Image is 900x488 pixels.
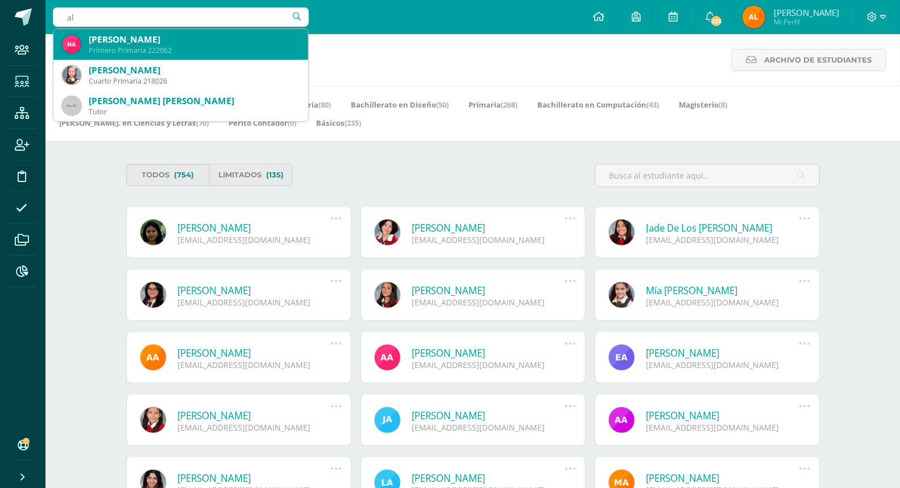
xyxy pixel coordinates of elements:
[178,234,331,245] div: [EMAIL_ADDRESS][DOMAIN_NAME]
[412,284,565,297] a: [PERSON_NAME]
[646,221,799,234] a: Jade De Los [PERSON_NAME]
[178,409,331,422] a: [PERSON_NAME]
[679,96,727,114] a: Magisterio(8)
[351,96,449,114] a: Bachillerato en Diseño(50)
[646,359,799,370] div: [EMAIL_ADDRESS][DOMAIN_NAME]
[412,422,565,433] div: [EMAIL_ADDRESS][DOMAIN_NAME]
[731,49,886,71] a: Archivo de Estudiantes
[646,297,799,308] div: [EMAIL_ADDRESS][DOMAIN_NAME]
[764,49,872,71] span: Archivo de Estudiantes
[646,100,659,110] span: (43)
[63,35,81,53] img: 3543a484f29960cfbecf208bf36d43b0.png
[89,34,299,46] div: [PERSON_NAME]
[266,164,284,185] span: (135)
[646,346,799,359] a: [PERSON_NAME]
[646,422,799,433] div: [EMAIL_ADDRESS][DOMAIN_NAME]
[89,76,299,86] div: Cuarto Primaria 218026
[501,100,517,110] span: (268)
[178,284,331,297] a: [PERSON_NAME]
[436,100,449,110] span: (50)
[178,346,331,359] a: [PERSON_NAME]
[178,359,331,370] div: [EMAIL_ADDRESS][DOMAIN_NAME]
[89,107,299,117] div: Tutor
[412,346,565,359] a: [PERSON_NAME]
[174,164,194,185] span: (754)
[178,297,331,308] div: [EMAIL_ADDRESS][DOMAIN_NAME]
[595,164,819,187] input: Busca al estudiante aquí...
[646,472,799,485] a: [PERSON_NAME]
[412,221,565,234] a: [PERSON_NAME]
[710,15,723,27] span: 233
[537,96,659,114] a: Bachillerato en Computación(43)
[89,64,299,76] div: [PERSON_NAME]
[774,7,839,18] span: [PERSON_NAME]
[646,284,799,297] a: Mía [PERSON_NAME]
[229,114,296,132] a: Perito Contador(0)
[345,118,361,128] span: (235)
[59,114,209,132] a: [PERSON_NAME]. en Ciencias y Letras(70)
[412,297,565,308] div: [EMAIL_ADDRESS][DOMAIN_NAME]
[178,472,331,485] a: [PERSON_NAME]
[126,164,210,186] a: Todos(754)
[646,234,799,245] div: [EMAIL_ADDRESS][DOMAIN_NAME]
[63,97,81,115] img: 45x45
[412,472,565,485] a: [PERSON_NAME]
[743,6,765,28] img: af9b8bc9e20a7c198341f7486dafb623.png
[646,409,799,422] a: [PERSON_NAME]
[468,96,517,114] a: Primaria(268)
[53,7,309,27] input: Busca un usuario...
[209,164,293,186] a: Limitados(135)
[288,118,296,128] span: (0)
[774,17,839,27] span: Mi Perfil
[196,118,209,128] span: (70)
[412,234,565,245] div: [EMAIL_ADDRESS][DOMAIN_NAME]
[412,409,565,422] a: [PERSON_NAME]
[719,100,727,110] span: (8)
[318,100,331,110] span: (80)
[89,46,299,55] div: Primero Primaria 222062
[178,221,331,234] a: [PERSON_NAME]
[89,95,299,107] div: [PERSON_NAME] [PERSON_NAME]
[412,359,565,370] div: [EMAIL_ADDRESS][DOMAIN_NAME]
[178,422,331,433] div: [EMAIL_ADDRESS][DOMAIN_NAME]
[316,114,361,132] a: Básicos(235)
[63,66,81,84] img: 7a7e841c1d059869bff2868aa345b2cd.png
